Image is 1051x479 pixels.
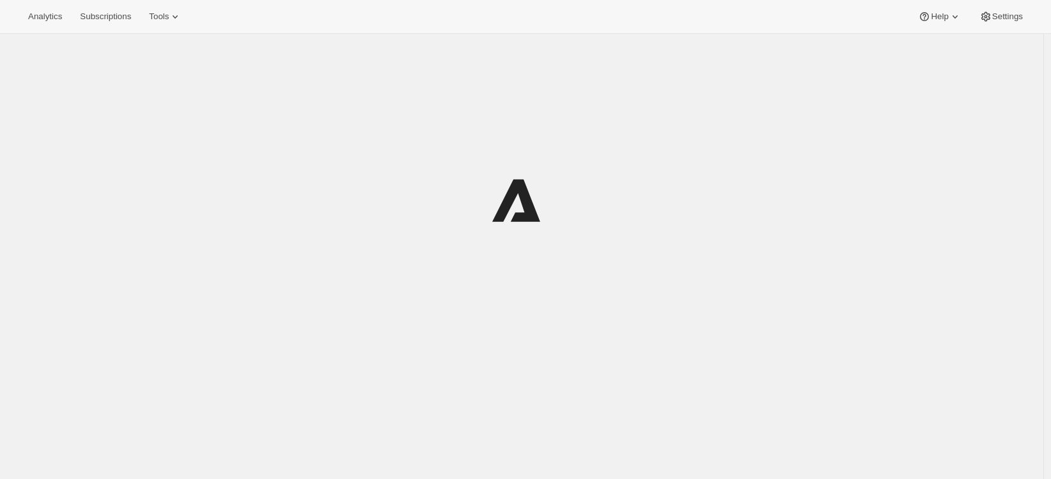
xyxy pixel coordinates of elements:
[80,12,131,22] span: Subscriptions
[72,8,139,26] button: Subscriptions
[149,12,169,22] span: Tools
[910,8,969,26] button: Help
[992,12,1023,22] span: Settings
[931,12,948,22] span: Help
[972,8,1031,26] button: Settings
[141,8,189,26] button: Tools
[20,8,70,26] button: Analytics
[28,12,62,22] span: Analytics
